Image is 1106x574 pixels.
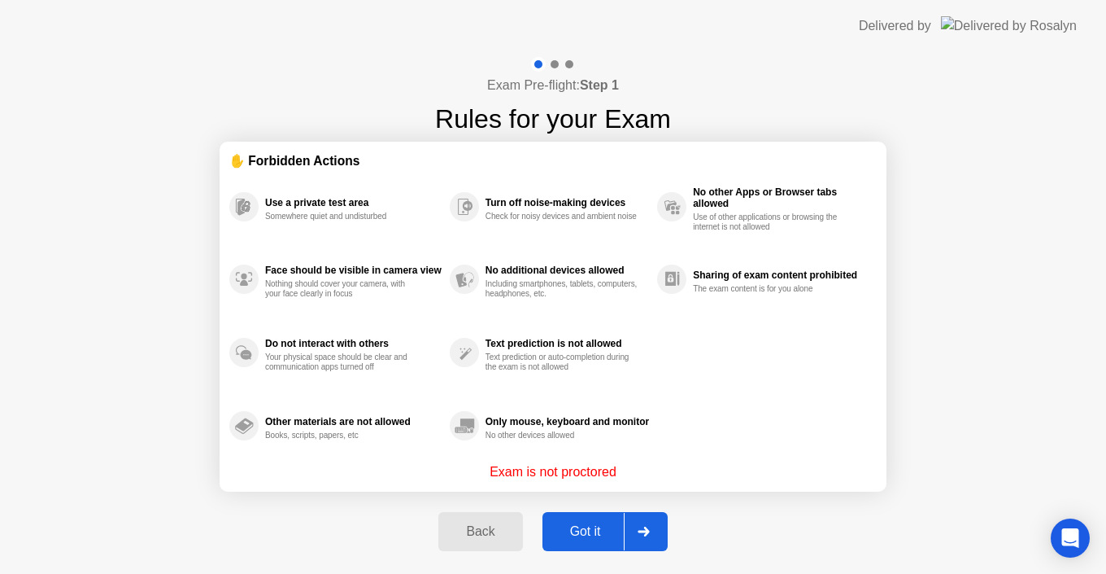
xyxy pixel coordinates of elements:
[486,338,649,349] div: Text prediction is not allowed
[265,197,442,208] div: Use a private test area
[486,279,639,299] div: Including smartphones, tablets, computers, headphones, etc.
[438,512,522,551] button: Back
[547,524,624,539] div: Got it
[435,99,671,138] h1: Rules for your Exam
[693,213,847,232] div: Use of other applications or browsing the internet is not allowed
[487,76,619,95] h4: Exam Pre-flight:
[265,353,419,372] div: Your physical space should be clear and communication apps turned off
[859,16,931,36] div: Delivered by
[486,416,649,427] div: Only mouse, keyboard and monitor
[265,279,419,299] div: Nothing should cover your camera, with your face clearly in focus
[265,212,419,221] div: Somewhere quiet and undisturbed
[229,151,877,170] div: ✋ Forbidden Actions
[941,16,1077,35] img: Delivered by Rosalyn
[486,265,649,276] div: No additional devices allowed
[1051,519,1090,558] div: Open Intercom Messenger
[265,265,442,276] div: Face should be visible in camera view
[486,212,639,221] div: Check for noisy devices and ambient noise
[693,186,869,209] div: No other Apps or Browser tabs allowed
[486,431,639,440] div: No other devices allowed
[693,284,847,294] div: The exam content is for you alone
[443,524,517,539] div: Back
[580,78,619,92] b: Step 1
[490,462,616,482] p: Exam is not proctored
[486,353,639,372] div: Text prediction or auto-completion during the exam is not allowed
[542,512,668,551] button: Got it
[486,197,649,208] div: Turn off noise-making devices
[265,416,442,427] div: Other materials are not allowed
[693,269,869,281] div: Sharing of exam content prohibited
[265,338,442,349] div: Do not interact with others
[265,431,419,440] div: Books, scripts, papers, etc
